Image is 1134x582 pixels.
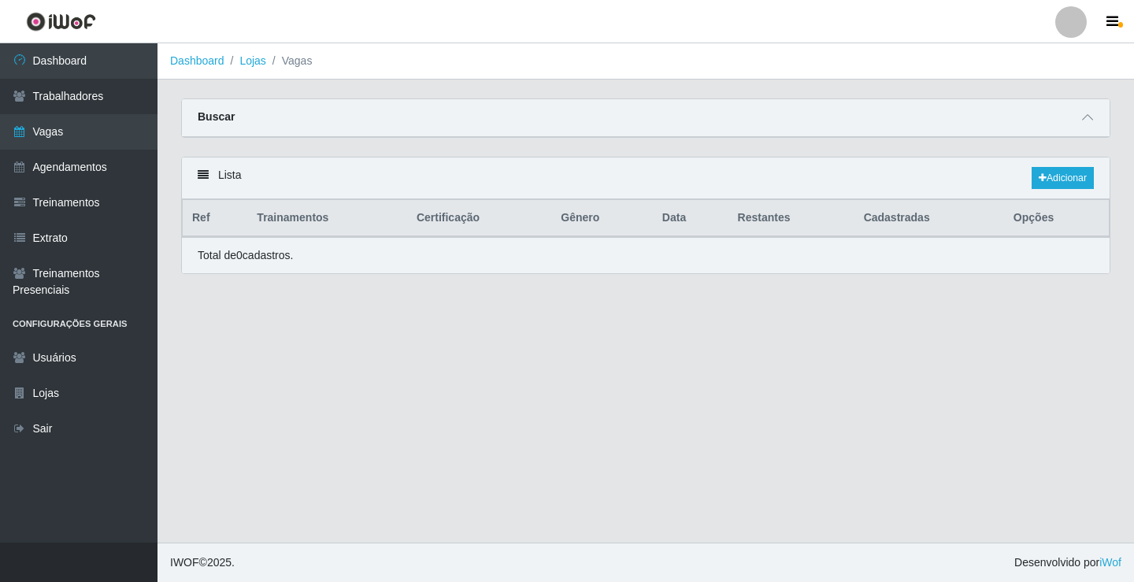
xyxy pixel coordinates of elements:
[157,43,1134,80] nav: breadcrumb
[170,54,224,67] a: Dashboard
[170,554,235,571] span: © 2025 .
[26,12,96,32] img: CoreUI Logo
[198,247,293,264] p: Total de 0 cadastros.
[1032,167,1094,189] a: Adicionar
[551,200,653,237] th: Gênero
[182,158,1110,199] div: Lista
[183,200,248,237] th: Ref
[854,200,1004,237] th: Cadastradas
[1014,554,1121,571] span: Desenvolvido por
[170,556,199,569] span: IWOF
[1099,556,1121,569] a: iWof
[728,200,854,237] th: Restantes
[653,200,728,237] th: Data
[266,53,313,69] li: Vagas
[407,200,551,237] th: Certificação
[198,110,235,123] strong: Buscar
[239,54,265,67] a: Lojas
[247,200,407,237] th: Trainamentos
[1004,200,1110,237] th: Opções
